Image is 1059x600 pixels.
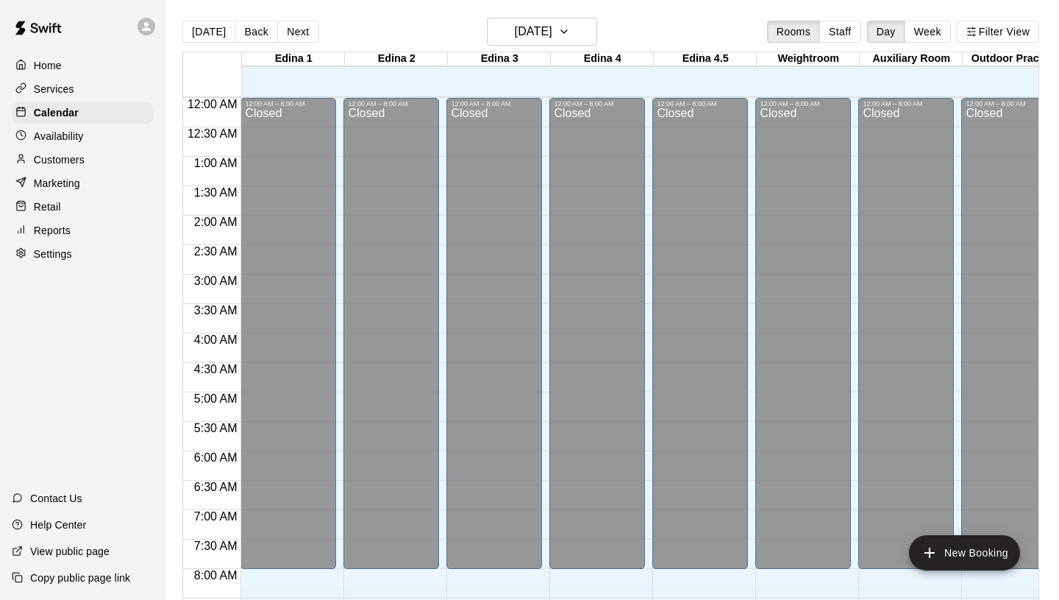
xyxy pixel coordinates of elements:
[957,21,1039,43] button: Filter View
[819,21,861,43] button: Staff
[12,78,154,100] a: Services
[190,216,241,228] span: 2:00 AM
[190,245,241,258] span: 2:30 AM
[245,107,332,574] div: Closed
[451,107,538,574] div: Closed
[34,152,85,167] p: Customers
[860,52,963,66] div: Auxiliary Room
[240,98,336,569] div: 12:00 AM – 8:00 AM: Closed
[184,127,241,140] span: 12:30 AM
[34,58,62,73] p: Home
[554,107,641,574] div: Closed
[12,196,154,218] a: Retail
[345,52,448,66] div: Edina 2
[755,98,851,569] div: 12:00 AM – 8:00 AM: Closed
[30,518,86,532] p: Help Center
[190,275,241,287] span: 3:00 AM
[190,481,241,493] span: 6:30 AM
[760,100,846,107] div: 12:00 AM – 8:00 AM
[190,451,241,464] span: 6:00 AM
[34,223,71,238] p: Reports
[767,21,820,43] button: Rooms
[190,540,241,552] span: 7:30 AM
[966,107,1052,574] div: Closed
[277,21,318,43] button: Next
[451,100,538,107] div: 12:00 AM – 8:00 AM
[554,100,641,107] div: 12:00 AM – 8:00 AM
[184,98,241,110] span: 12:00 AM
[12,243,154,265] a: Settings
[343,98,439,569] div: 12:00 AM – 8:00 AM: Closed
[515,21,552,42] h6: [DATE]
[551,52,654,66] div: Edina 4
[190,510,241,523] span: 7:00 AM
[30,544,110,559] p: View public page
[242,52,345,66] div: Edina 1
[549,98,645,569] div: 12:00 AM – 8:00 AM: Closed
[760,107,846,574] div: Closed
[12,54,154,77] a: Home
[12,102,154,124] a: Calendar
[966,100,1052,107] div: 12:00 AM – 8:00 AM
[12,172,154,194] a: Marketing
[34,82,74,96] p: Services
[652,98,748,569] div: 12:00 AM – 8:00 AM: Closed
[30,491,82,506] p: Contact Us
[448,52,551,66] div: Edina 3
[190,186,241,199] span: 1:30 AM
[961,98,1057,569] div: 12:00 AM – 8:00 AM: Closed
[30,571,130,585] p: Copy public page link
[348,100,435,107] div: 12:00 AM – 8:00 AM
[190,422,241,434] span: 5:30 AM
[487,18,597,46] button: [DATE]
[190,333,241,346] span: 4:00 AM
[190,304,241,317] span: 3:30 AM
[654,52,757,66] div: Edina 4.5
[905,21,951,43] button: Week
[757,52,860,66] div: Weightroom
[34,129,84,144] p: Availability
[446,98,542,569] div: 12:00 AM – 8:00 AM: Closed
[190,363,241,375] span: 4:30 AM
[867,21,905,43] button: Day
[863,107,949,574] div: Closed
[34,176,80,191] p: Marketing
[235,21,278,43] button: Back
[909,535,1020,571] button: add
[190,157,241,169] span: 1:00 AM
[34,105,79,120] p: Calendar
[182,21,235,43] button: [DATE]
[190,569,241,582] span: 8:00 AM
[190,392,241,405] span: 5:00 AM
[12,219,154,241] a: Reports
[12,149,154,171] a: Customers
[245,100,332,107] div: 12:00 AM – 8:00 AM
[863,100,949,107] div: 12:00 AM – 8:00 AM
[657,107,744,574] div: Closed
[858,98,954,569] div: 12:00 AM – 8:00 AM: Closed
[34,247,72,261] p: Settings
[34,200,61,214] p: Retail
[348,107,435,574] div: Closed
[12,125,154,147] a: Availability
[657,100,744,107] div: 12:00 AM – 8:00 AM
